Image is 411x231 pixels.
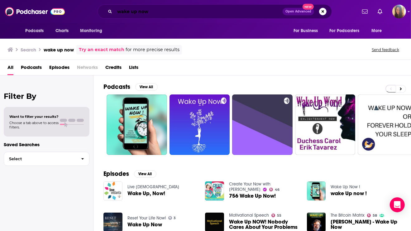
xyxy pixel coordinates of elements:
a: Credits [105,62,122,75]
button: open menu [21,25,52,37]
h2: Podcasts [103,83,130,91]
a: Reset Your Life Now! [127,215,166,221]
button: open menu [289,25,326,37]
a: Live Vedanta [127,184,179,190]
button: View All [134,170,156,178]
button: Send feedback [370,47,401,52]
span: New [303,4,314,10]
a: 58 [367,214,377,217]
a: EpisodesView All [103,170,156,178]
a: PodcastsView All [103,83,158,91]
button: Select [4,152,89,166]
a: Wake Up NOW! Nobody Cares About Your Problems [229,219,299,230]
span: Logged in as AHartman333 [392,5,406,18]
a: 55 [271,214,281,217]
a: The Bitcoin Matrix [331,213,365,218]
a: Show notifications dropdown [375,6,385,17]
span: Select [4,157,76,161]
a: Show notifications dropdown [360,6,370,17]
a: Knut Svanholm - Wake Up Now [331,219,401,230]
span: Want to filter your results? [9,114,59,119]
a: Charts [51,25,73,37]
p: Saved Searches [4,142,89,147]
span: For Business [294,26,318,35]
button: open menu [367,25,390,37]
span: 55 [277,214,281,217]
a: Podcasts [21,62,42,75]
div: Search podcasts, credits, & more... [98,4,332,19]
span: Monitoring [80,26,102,35]
span: 58 [373,214,377,217]
a: 3 [168,216,176,220]
h2: Episodes [103,170,129,178]
input: Search podcasts, credits, & more... [115,7,283,17]
span: Open Advanced [285,10,311,13]
img: 756 Wake Up Now! [205,181,224,200]
button: Show profile menu [392,5,406,18]
span: Podcasts [26,26,44,35]
a: Motivational Speech [229,213,269,218]
img: wake Up now ! [307,181,326,200]
span: Charts [55,26,69,35]
div: 0 [349,97,353,152]
img: Podchaser - Follow, Share and Rate Podcasts [5,6,65,17]
a: wake Up now ! [331,191,367,196]
button: open menu [76,25,110,37]
a: Try an exact match [79,46,124,53]
button: Open AdvancedNew [283,8,314,15]
h3: Search [21,47,36,53]
a: 46 [269,188,280,191]
span: for more precise results [126,46,179,53]
button: open menu [326,25,369,37]
span: [PERSON_NAME] - Wake Up Now [331,219,401,230]
img: Wake Up, Now! [103,181,122,200]
span: For Podcasters [330,26,360,35]
a: Wake Up, Now! [127,191,165,196]
a: Episodes [49,62,69,75]
button: View All [135,83,158,91]
a: Wake Up Now ! [331,184,360,190]
a: Create Your Now with Kristianne Wargo [229,181,270,192]
h2: Filter By [4,92,89,101]
div: Open Intercom Messenger [390,197,405,212]
span: Networks [77,62,98,75]
a: Lists [129,62,138,75]
a: Wake Up Now [127,222,162,227]
h3: wake up now [44,47,74,53]
span: 3 [174,217,176,219]
span: More [371,26,382,35]
span: 46 [275,188,280,191]
img: User Profile [392,5,406,18]
a: All [7,62,13,75]
a: 0 [295,94,356,155]
span: Choose a tab above to access filters. [9,121,59,129]
a: 756 Wake Up Now! [229,193,276,199]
